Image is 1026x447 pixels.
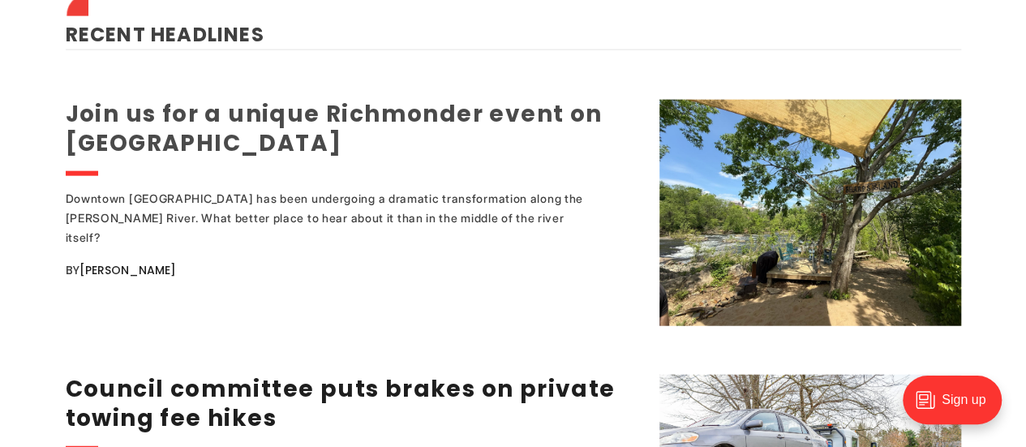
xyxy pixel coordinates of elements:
[79,262,176,278] a: [PERSON_NAME]
[66,373,616,434] a: Council committee puts brakes on private towing fee hikes
[66,98,603,159] a: Join us for a unique Richmonder event on [GEOGRAPHIC_DATA]
[66,189,593,247] div: Downtown [GEOGRAPHIC_DATA] has been undergoing a dramatic transformation along the [PERSON_NAME] ...
[66,260,639,280] div: By
[889,367,1026,447] iframe: portal-trigger
[659,100,961,326] img: Join us for a unique Richmonder event on Sharp's Island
